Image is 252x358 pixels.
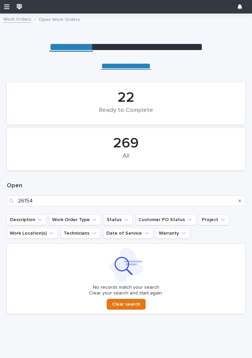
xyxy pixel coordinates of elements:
[7,195,245,206] input: Search
[199,214,229,225] button: Project
[112,301,140,307] span: Clear search
[107,299,146,310] button: Clear search
[49,214,101,225] button: Work Order Type
[61,228,101,239] button: Technicians
[89,290,163,296] p: Clear your search and start again.
[15,2,24,11] img: wkUhmAIORKewsuZNaXNB
[7,214,46,225] button: Description
[7,228,58,239] button: Work Location(s)
[3,15,31,23] a: Work Orders
[104,214,133,225] button: Status
[18,152,234,167] div: All
[135,214,196,225] button: Customer PO Status
[11,285,241,290] p: No records match your search
[18,107,234,121] div: Ready to Complete
[18,89,234,106] div: 22
[103,228,153,239] button: Date of Service
[156,228,190,239] button: Warranty
[7,182,245,190] h1: Open
[18,135,234,152] div: 269
[39,15,80,23] p: Open Work Orders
